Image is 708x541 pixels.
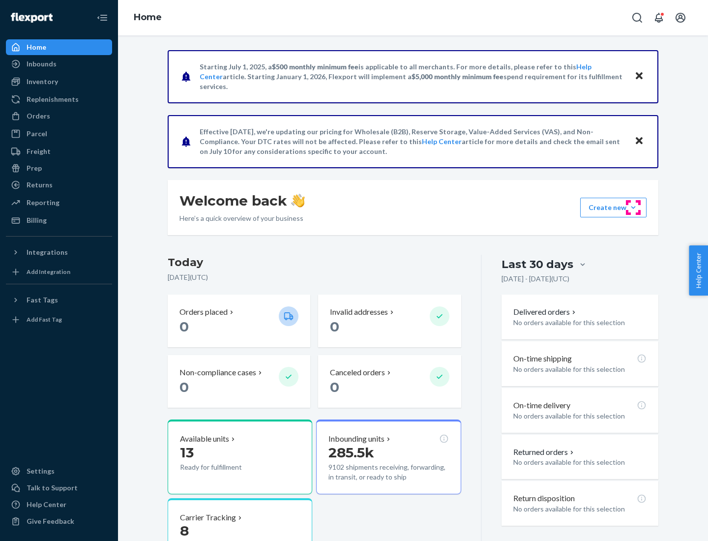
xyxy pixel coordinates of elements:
[6,39,112,55] a: Home
[6,144,112,159] a: Freight
[6,56,112,72] a: Inbounds
[180,462,271,472] p: Ready for fulfillment
[27,129,47,139] div: Parcel
[27,77,58,87] div: Inventory
[328,462,448,482] p: 9102 shipments receiving, forwarding, in transit, or ready to ship
[318,295,461,347] button: Invalid addresses 0
[422,137,462,146] a: Help Center
[412,72,503,81] span: $5,000 monthly minimum fee
[168,420,312,494] button: Available units13Ready for fulfillment
[330,379,339,395] span: 0
[633,134,646,149] button: Close
[513,411,647,421] p: No orders available for this selection
[580,198,647,217] button: Create new
[27,466,55,476] div: Settings
[168,255,461,270] h3: Today
[27,198,59,208] div: Reporting
[6,312,112,328] a: Add Fast Tag
[6,160,112,176] a: Prep
[27,268,70,276] div: Add Integration
[179,379,189,395] span: 0
[27,247,68,257] div: Integrations
[27,483,78,493] div: Talk to Support
[11,13,53,23] img: Flexport logo
[27,516,74,526] div: Give Feedback
[649,8,669,28] button: Open notifications
[180,444,194,461] span: 13
[513,364,647,374] p: No orders available for this selection
[272,62,358,71] span: $500 monthly minimum fee
[180,522,189,539] span: 8
[328,444,374,461] span: 285.5k
[513,318,647,328] p: No orders available for this selection
[6,177,112,193] a: Returns
[179,367,256,378] p: Non-compliance cases
[330,306,388,318] p: Invalid addresses
[27,315,62,324] div: Add Fast Tag
[168,295,310,347] button: Orders placed 0
[6,195,112,210] a: Reporting
[6,212,112,228] a: Billing
[291,194,305,208] img: hand-wave emoji
[316,420,461,494] button: Inbounding units285.5k9102 shipments receiving, forwarding, in transit, or ready to ship
[134,12,162,23] a: Home
[513,353,572,364] p: On-time shipping
[330,318,339,335] span: 0
[330,367,385,378] p: Canceled orders
[513,447,576,458] button: Returned orders
[501,274,569,284] p: [DATE] - [DATE] ( UTC )
[633,69,646,84] button: Close
[27,147,51,156] div: Freight
[671,8,690,28] button: Open account menu
[179,213,305,223] p: Here’s a quick overview of your business
[92,8,112,28] button: Close Navigation
[27,215,47,225] div: Billing
[513,457,647,467] p: No orders available for this selection
[6,91,112,107] a: Replenishments
[6,497,112,512] a: Help Center
[27,163,42,173] div: Prep
[6,126,112,142] a: Parcel
[179,318,189,335] span: 0
[126,3,170,32] ol: breadcrumbs
[6,264,112,280] a: Add Integration
[501,257,573,272] div: Last 30 days
[328,433,384,445] p: Inbounding units
[180,512,236,523] p: Carrier Tracking
[6,480,112,496] a: Talk to Support
[27,111,50,121] div: Orders
[513,306,578,318] button: Delivered orders
[6,108,112,124] a: Orders
[179,306,228,318] p: Orders placed
[200,62,625,91] p: Starting July 1, 2025, a is applicable to all merchants. For more details, please refer to this a...
[27,500,66,510] div: Help Center
[627,8,647,28] button: Open Search Box
[27,42,46,52] div: Home
[6,513,112,529] button: Give Feedback
[27,94,79,104] div: Replenishments
[179,192,305,210] h1: Welcome back
[200,127,625,156] p: Effective [DATE], we're updating our pricing for Wholesale (B2B), Reserve Storage, Value-Added Se...
[168,355,310,408] button: Non-compliance cases 0
[513,504,647,514] p: No orders available for this selection
[6,74,112,90] a: Inventory
[168,272,461,282] p: [DATE] ( UTC )
[27,59,57,69] div: Inbounds
[6,463,112,479] a: Settings
[513,493,575,504] p: Return disposition
[27,180,53,190] div: Returns
[513,400,570,411] p: On-time delivery
[6,292,112,308] button: Fast Tags
[27,295,58,305] div: Fast Tags
[318,355,461,408] button: Canceled orders 0
[180,433,229,445] p: Available units
[689,245,708,296] button: Help Center
[6,244,112,260] button: Integrations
